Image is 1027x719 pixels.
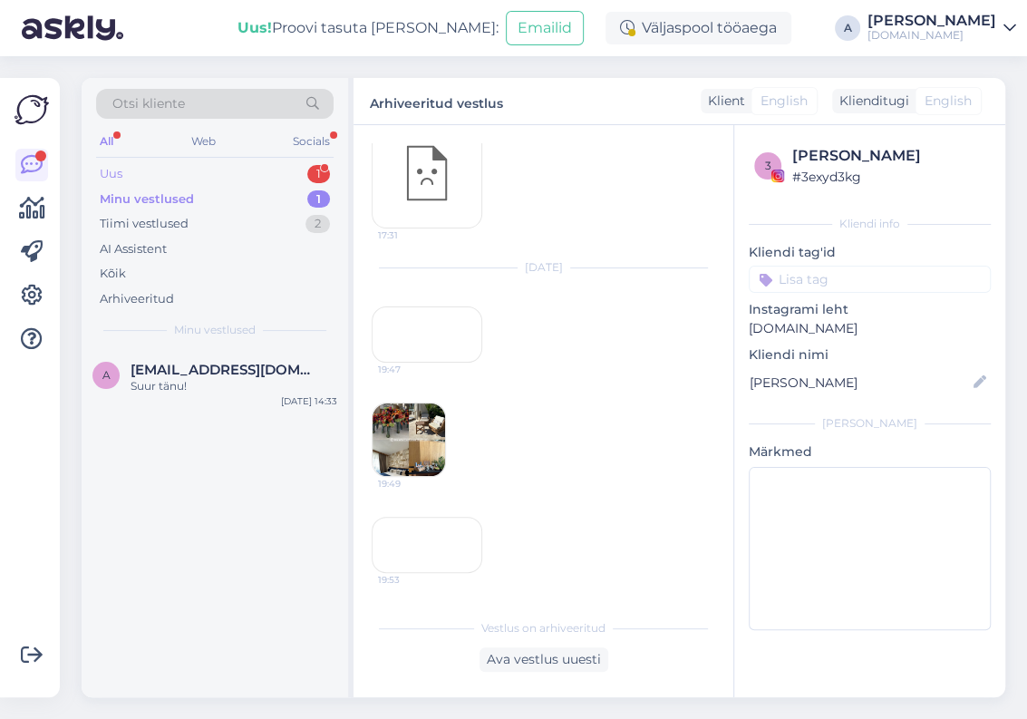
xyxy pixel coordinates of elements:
span: 3 [765,159,771,172]
span: a [102,368,111,382]
span: 19:47 [378,363,446,376]
div: Proovi tasuta [PERSON_NAME]: [237,17,499,39]
p: [DOMAIN_NAME] [749,319,991,338]
div: A [835,15,860,41]
p: Instagrami leht [749,300,991,319]
div: [DOMAIN_NAME] [867,28,996,43]
span: English [925,92,972,111]
div: Socials [289,130,334,153]
button: Emailid [506,11,584,45]
div: 1 [307,165,330,183]
div: Minu vestlused [100,190,194,209]
p: Kliendi tag'id [749,243,991,262]
input: Lisa nimi [750,373,970,393]
div: Klient [701,92,745,111]
label: Arhiveeritud vestlus [370,89,503,113]
div: Arhiveeritud [100,290,174,308]
div: [PERSON_NAME] [867,14,996,28]
div: Tiimi vestlused [100,215,189,233]
div: All [96,130,117,153]
div: [PERSON_NAME] [749,415,991,432]
input: Lisa tag [749,266,991,293]
img: attachment [373,403,445,476]
div: Ava vestlus uuesti [480,647,608,672]
span: Otsi kliente [112,94,185,113]
span: 19:53 [378,573,446,587]
p: Kliendi nimi [749,345,991,364]
div: Suur tänu! [131,378,337,394]
div: 1 [307,190,330,209]
span: annika.n12@gmail.com [131,362,319,378]
div: Väljaspool tööaega [606,12,791,44]
span: Vestlus on arhiveeritud [481,620,606,636]
a: [PERSON_NAME][DOMAIN_NAME] [867,14,1016,43]
div: [PERSON_NAME] [792,145,985,167]
span: 17:31 [378,228,446,242]
div: [DATE] 14:33 [281,394,337,408]
span: 19:49 [378,477,446,491]
div: Klienditugi [832,92,909,111]
span: Minu vestlused [174,322,256,338]
div: # 3exyd3kg [792,167,985,187]
div: Kliendi info [749,216,991,232]
span: English [761,92,808,111]
div: 2 [305,215,330,233]
p: Märkmed [749,442,991,462]
b: Uus! [237,19,272,36]
div: Kõik [100,265,126,283]
div: Web [188,130,219,153]
div: Uus [100,165,122,183]
img: Askly Logo [15,92,49,127]
div: AI Assistent [100,240,167,258]
div: [DATE] [372,259,715,276]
